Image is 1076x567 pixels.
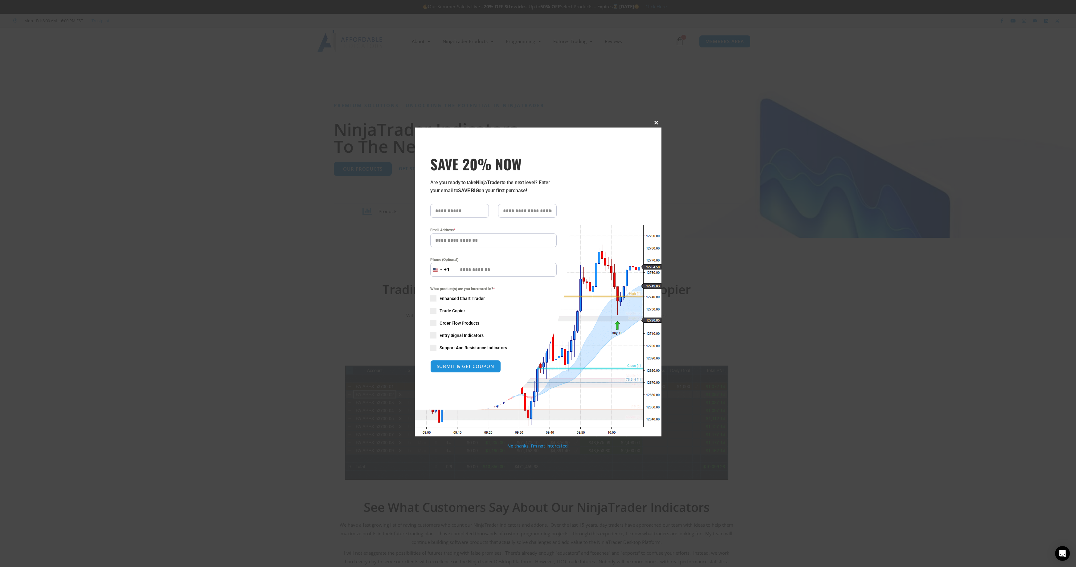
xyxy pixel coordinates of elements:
[430,295,557,302] label: Enhanced Chart Trader
[430,345,557,351] label: Support And Resistance Indicators
[430,332,557,338] label: Entry Signal Indicators
[440,320,479,326] span: Order Flow Products
[440,308,465,314] span: Trade Copier
[507,443,569,449] a: No thanks, I’m not interested!
[430,308,557,314] label: Trade Copier
[430,179,557,195] p: Are you ready to take to the next level? Enter your email to on your first purchase!
[430,286,557,292] span: What product(s) are you interested in?
[440,345,507,351] span: Support And Resistance Indicators
[430,227,557,233] label: Email Address
[430,320,557,326] label: Order Flow Products
[476,180,501,185] strong: NinjaTrader
[430,257,557,263] label: Phone (Optional)
[430,360,501,373] button: SUBMIT & GET COUPON
[430,263,450,277] button: Selected country
[1055,546,1070,561] div: Open Intercom Messenger
[440,295,485,302] span: Enhanced Chart Trader
[458,188,479,193] strong: SAVE BIG
[444,266,450,274] div: +1
[440,332,484,338] span: Entry Signal Indicators
[430,155,557,172] span: SAVE 20% NOW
